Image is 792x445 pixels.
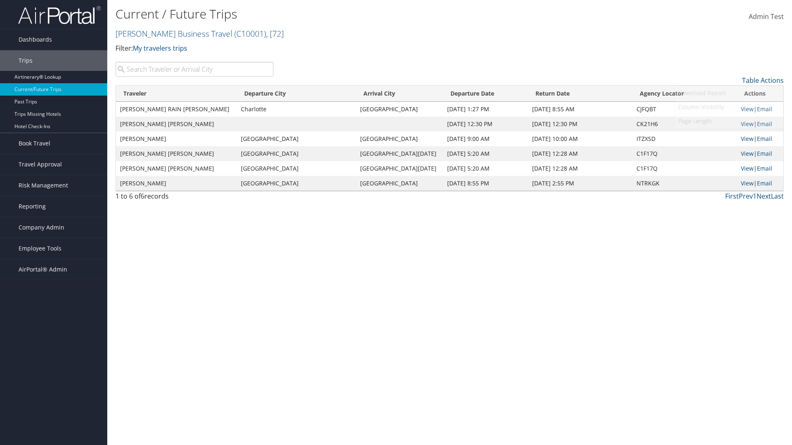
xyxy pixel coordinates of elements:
[18,5,101,25] img: airportal-logo.png
[675,129,783,143] a: 100
[19,50,33,71] span: Trips
[19,175,68,196] span: Risk Management
[675,101,783,115] a: 25
[19,154,62,175] span: Travel Approval
[19,196,46,217] span: Reporting
[19,238,61,259] span: Employee Tools
[675,86,783,100] a: Download Report
[675,115,783,129] a: 50
[19,217,64,238] span: Company Admin
[675,87,783,101] a: 10
[19,259,67,280] span: AirPortal® Admin
[19,29,52,50] span: Dashboards
[19,133,50,154] span: Book Travel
